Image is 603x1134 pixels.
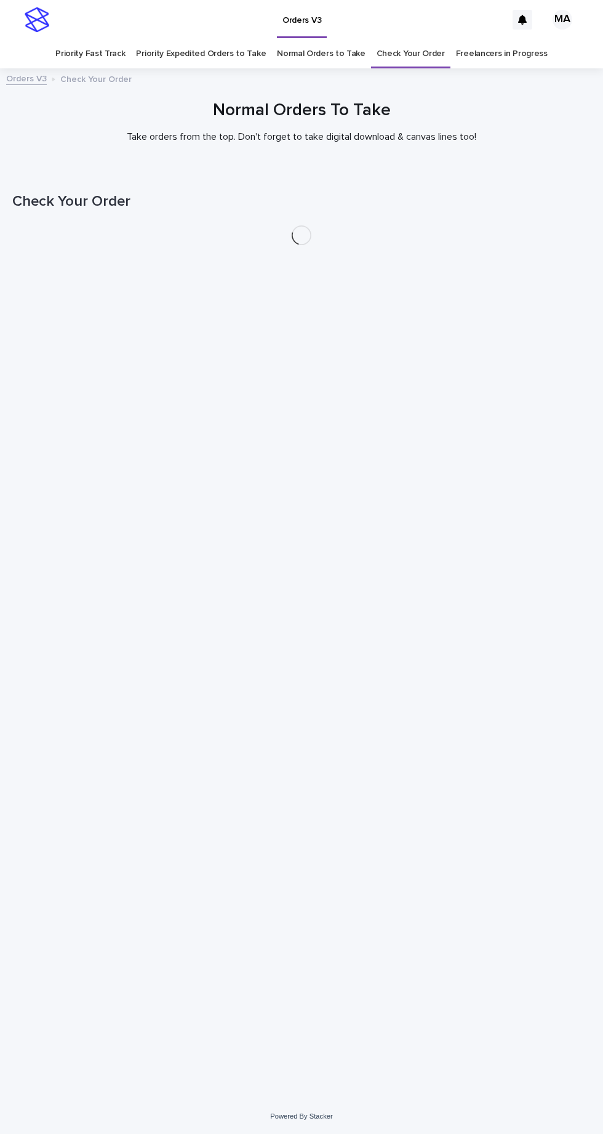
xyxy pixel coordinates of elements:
[136,39,266,68] a: Priority Expedited Orders to Take
[12,100,591,121] h1: Normal Orders To Take
[553,10,572,30] div: MA
[270,1112,332,1120] a: Powered By Stacker
[55,131,548,143] p: Take orders from the top. Don't forget to take digital download & canvas lines too!
[55,39,125,68] a: Priority Fast Track
[377,39,445,68] a: Check Your Order
[6,71,47,85] a: Orders V3
[456,39,548,68] a: Freelancers in Progress
[277,39,365,68] a: Normal Orders to Take
[25,7,49,32] img: stacker-logo-s-only.png
[60,71,132,85] p: Check Your Order
[12,193,591,211] h1: Check Your Order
